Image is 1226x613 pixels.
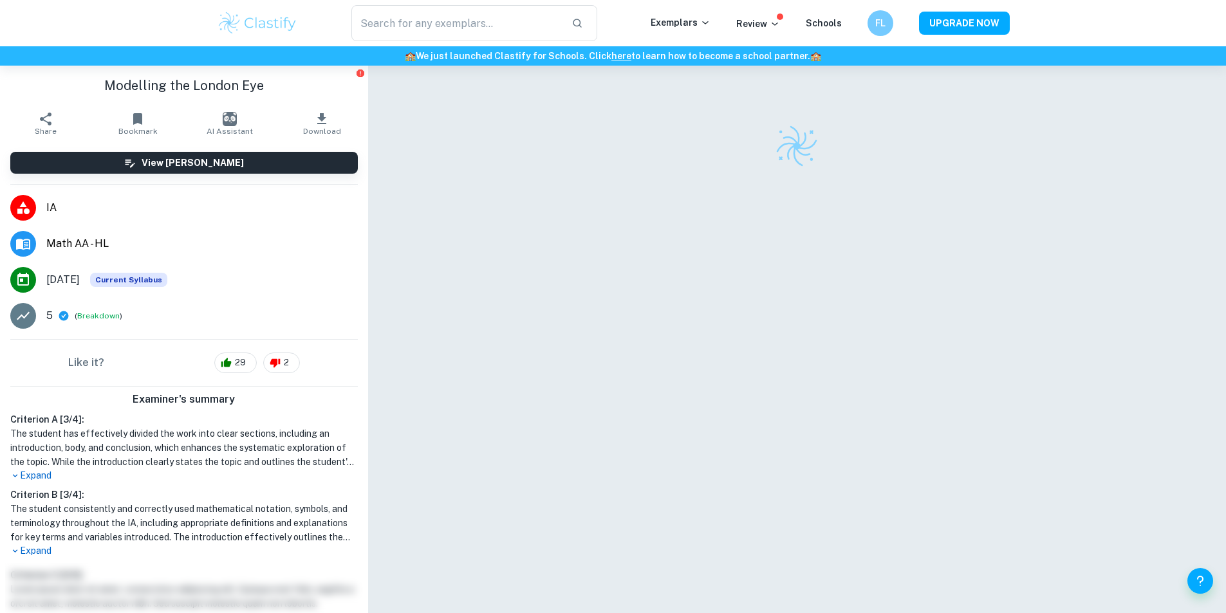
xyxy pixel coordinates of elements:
[405,51,416,61] span: 🏫
[3,49,1223,63] h6: We just launched Clastify for Schools. Click to learn how to become a school partner.
[651,15,711,30] p: Exemplars
[806,18,842,28] a: Schools
[351,5,562,41] input: Search for any exemplars...
[810,51,821,61] span: 🏫
[217,10,299,36] img: Clastify logo
[611,51,631,61] a: here
[919,12,1010,35] button: UPGRADE NOW
[736,17,780,31] p: Review
[873,16,887,30] h6: FL
[868,10,893,36] button: FL
[1187,568,1213,594] button: Help and Feedback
